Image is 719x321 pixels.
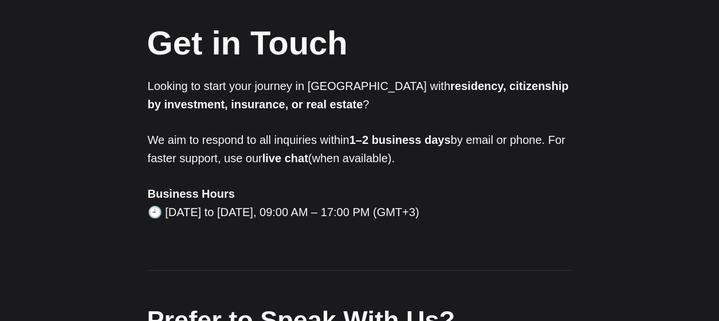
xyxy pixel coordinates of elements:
p: Looking to start your journey in [GEOGRAPHIC_DATA] with ? [148,77,572,113]
strong: live chat [262,152,308,165]
strong: 1–2 business days [349,134,451,146]
strong: Business Hours [148,187,235,200]
strong: residency, citizenship by investment, insurance, or real estate [148,80,569,111]
p: 🕘 [DATE] to [DATE], 09:00 AM – 17:00 PM (GMT+3) [148,185,572,221]
p: We aim to respond to all inquiries within by email or phone. For faster support, use our (when av... [148,131,572,167]
h1: Get in Touch [147,19,571,66]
